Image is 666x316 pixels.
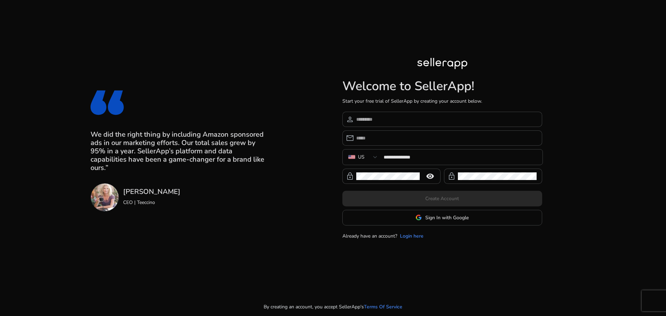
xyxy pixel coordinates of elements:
[346,134,354,142] span: email
[346,115,354,123] span: person
[342,79,542,94] h1: Welcome to SellerApp!
[358,153,365,161] div: US
[123,188,180,196] h3: [PERSON_NAME]
[342,232,397,240] p: Already have an account?
[342,210,542,225] button: Sign In with Google
[123,199,180,206] p: CEO | Teeccino
[447,172,456,180] span: lock
[400,232,424,240] a: Login here
[91,130,268,172] h3: We did the right thing by including Amazon sponsored ads in our marketing efforts. Our total sale...
[342,97,542,105] p: Start your free trial of SellerApp by creating your account below.
[422,172,438,180] mat-icon: remove_red_eye
[364,303,402,310] a: Terms Of Service
[416,214,422,221] img: google-logo.svg
[346,172,354,180] span: lock
[425,214,469,221] span: Sign In with Google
